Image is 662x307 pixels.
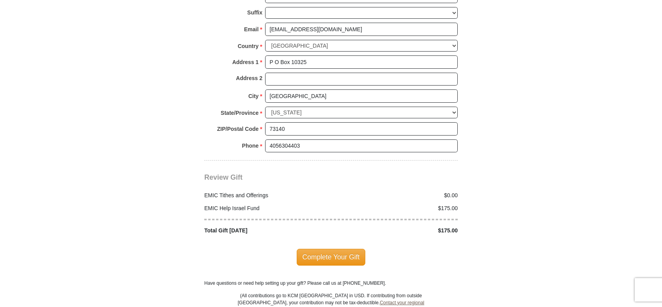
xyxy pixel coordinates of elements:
[244,24,258,35] strong: Email
[242,140,259,151] strong: Phone
[331,204,462,212] div: $175.00
[200,204,331,212] div: EMIC Help Israel Fund
[238,41,259,52] strong: Country
[331,191,462,200] div: $0.00
[204,280,458,287] p: Have questions or need help setting up your gift? Please call us at [PHONE_NUMBER].
[331,227,462,235] div: $175.00
[217,123,259,134] strong: ZIP/Postal Code
[236,73,262,84] strong: Address 2
[204,173,242,181] span: Review Gift
[200,227,331,235] div: Total Gift [DATE]
[248,91,258,102] strong: City
[232,57,259,68] strong: Address 1
[200,191,331,200] div: EMIC Tithes and Offerings
[297,249,366,265] span: Complete Your Gift
[221,107,258,118] strong: State/Province
[247,7,262,18] strong: Suffix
